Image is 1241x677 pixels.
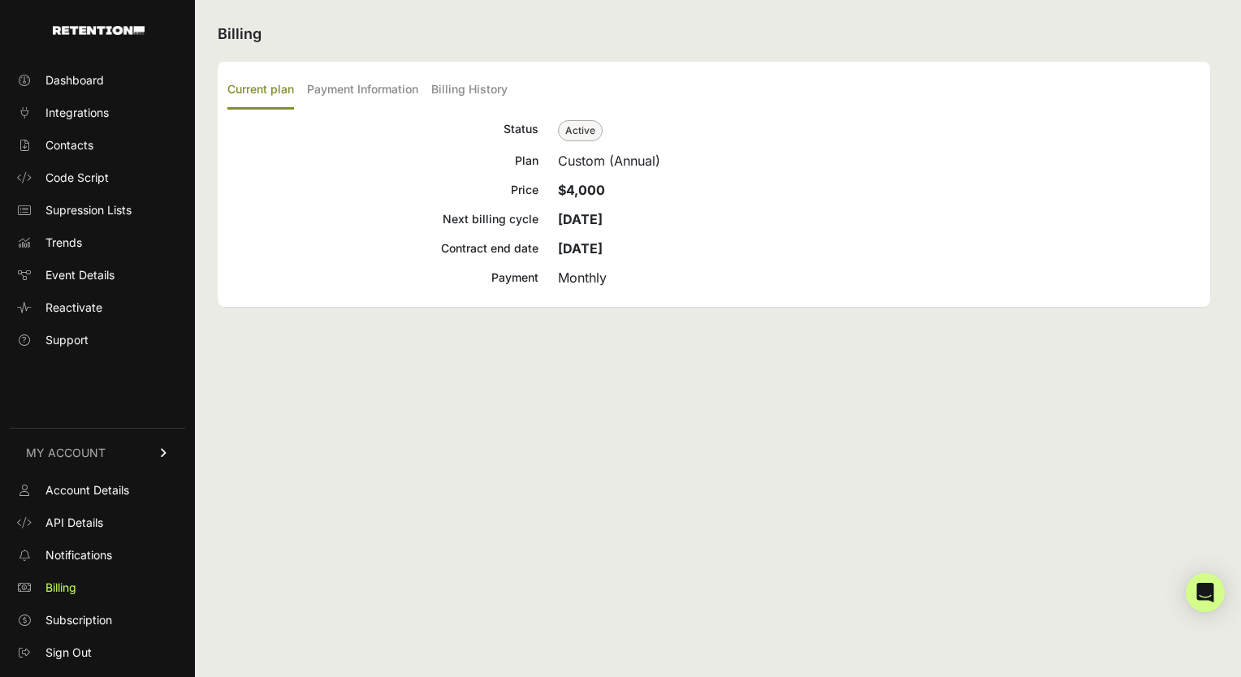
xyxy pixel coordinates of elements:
a: Contacts [10,132,185,158]
a: MY ACCOUNT [10,428,185,477]
span: Trends [45,235,82,251]
a: Supression Lists [10,197,185,223]
div: Contract end date [227,239,538,258]
div: Open Intercom Messenger [1186,573,1225,612]
label: Payment Information [307,71,418,110]
a: API Details [10,510,185,536]
strong: [DATE] [558,240,603,257]
span: API Details [45,515,103,531]
a: Code Script [10,165,185,191]
div: Monthly [558,268,1200,287]
span: Active [558,120,603,141]
img: Retention.com [53,26,145,35]
span: Dashboard [45,72,104,88]
a: Sign Out [10,640,185,666]
a: Reactivate [10,295,185,321]
span: Account Details [45,482,129,498]
a: Event Details [10,262,185,288]
span: Sign Out [45,645,92,661]
a: Billing [10,575,185,601]
label: Current plan [227,71,294,110]
div: Payment [227,268,538,287]
span: Support [45,332,89,348]
a: Dashboard [10,67,185,93]
div: Status [227,119,538,141]
div: Custom (Annual) [558,151,1200,170]
span: Subscription [45,612,112,628]
span: Code Script [45,170,109,186]
a: Integrations [10,100,185,126]
div: Plan [227,151,538,170]
strong: $4,000 [558,182,605,198]
label: Billing History [431,71,508,110]
span: Notifications [45,547,112,563]
span: Billing [45,580,76,596]
span: MY ACCOUNT [26,445,106,461]
h2: Billing [218,23,1210,45]
div: Next billing cycle [227,209,538,229]
a: Account Details [10,477,185,503]
a: Support [10,327,185,353]
div: Price [227,180,538,200]
span: Supression Lists [45,202,132,218]
a: Trends [10,230,185,256]
strong: [DATE] [558,211,603,227]
span: Event Details [45,267,115,283]
span: Integrations [45,105,109,121]
a: Notifications [10,542,185,568]
a: Subscription [10,607,185,633]
span: Contacts [45,137,93,153]
span: Reactivate [45,300,102,316]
